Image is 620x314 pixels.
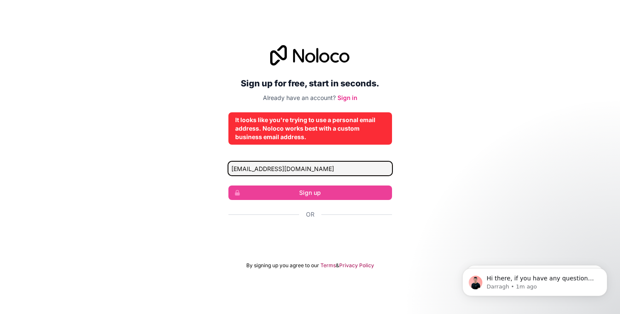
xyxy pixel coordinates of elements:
iframe: Sign in with Google Button [224,228,396,247]
span: Or [306,210,314,219]
input: Email address [228,162,392,175]
span: & [336,262,339,269]
button: Sign up [228,186,392,200]
div: It looks like you're trying to use a personal email address. Noloco works best with a custom busi... [235,116,385,141]
h2: Sign up for free, start in seconds. [228,76,392,91]
span: Already have an account? [263,94,336,101]
a: Sign in [337,94,357,101]
a: Terms [320,262,336,269]
span: By signing up you agree to our [246,262,319,269]
a: Privacy Policy [339,262,374,269]
iframe: Intercom notifications message [450,250,620,310]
